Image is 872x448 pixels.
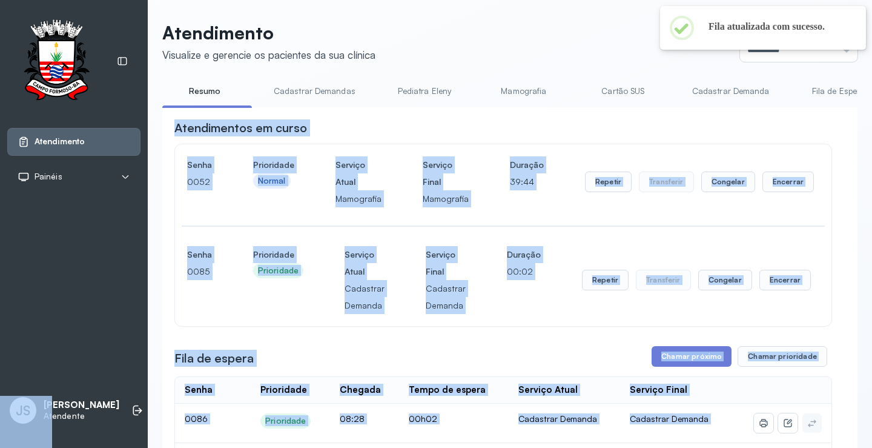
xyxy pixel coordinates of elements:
a: Resumo [162,81,247,101]
span: 08:28 [340,413,365,424]
h3: Fila de espera [174,350,254,367]
h4: Prioridade [253,246,303,263]
div: Normal [258,176,286,186]
button: Transferir [639,172,694,192]
button: Transferir [636,270,691,290]
span: Painéis [35,172,62,182]
button: Congelar [698,270,752,290]
div: Chegada [340,384,381,396]
a: Atendimento [18,136,130,148]
p: Atendimento [162,22,375,44]
img: Logotipo do estabelecimento [13,19,100,104]
span: Cadastrar Demanda [630,413,708,424]
p: [PERSON_NAME] [44,400,119,411]
a: Mamografia [481,81,566,101]
a: Cadastrar Demanda [680,81,782,101]
p: 39:44 [510,173,544,190]
span: 0086 [185,413,208,424]
span: Atendimento [35,136,85,147]
button: Encerrar [762,172,814,192]
div: Senha [185,384,213,396]
div: Prioridade [265,416,306,426]
p: Atendente [44,411,119,421]
div: Visualize e gerencie os pacientes da sua clínica [162,48,375,61]
p: Mamografia [335,190,381,207]
button: Congelar [701,172,755,192]
button: Repetir [582,270,629,290]
a: Cadastrar Demandas [262,81,368,101]
div: Serviço Final [630,384,687,396]
h4: Senha [187,246,212,263]
h4: Senha [187,156,212,173]
p: Mamografia [423,190,469,207]
h4: Serviço Atual [335,156,381,190]
div: Prioridade [260,384,307,396]
h4: Serviço Final [423,156,469,190]
p: 0085 [187,263,212,280]
a: Cartão SUS [581,81,666,101]
button: Chamar prioridade [738,346,827,367]
p: Cadastrar Demanda [426,280,466,314]
span: 00h02 [409,413,437,424]
h4: Serviço Atual [345,246,385,280]
h4: Prioridade [253,156,294,173]
div: Serviço Atual [518,384,578,396]
div: Cadastrar Demanda [518,413,610,424]
h4: Duração [507,246,541,263]
p: 0052 [187,173,212,190]
div: Prioridade [258,266,299,276]
div: Tempo de espera [409,384,486,396]
h3: Atendimentos em curso [174,119,307,136]
button: Repetir [585,172,632,192]
button: Encerrar [759,270,811,290]
h4: Serviço Final [426,246,466,280]
p: Cadastrar Demanda [345,280,385,314]
h2: Fila atualizada com sucesso. [708,21,847,33]
button: Chamar próximo [652,346,732,367]
a: Pediatra Eleny [382,81,467,101]
p: 00:02 [507,263,541,280]
h4: Duração [510,156,544,173]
